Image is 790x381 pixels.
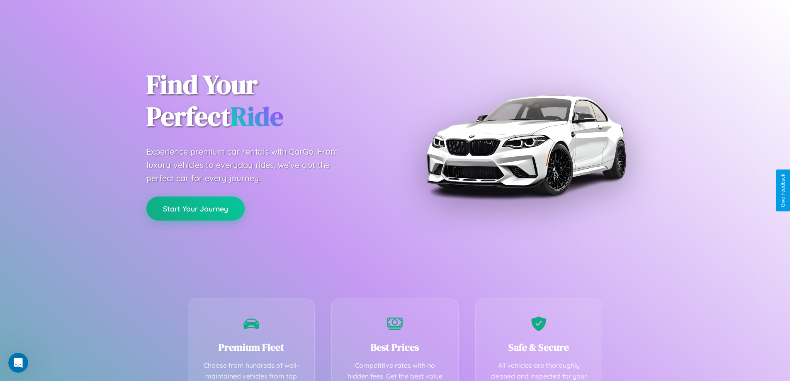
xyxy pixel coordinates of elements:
h3: Premium Fleet [201,340,302,354]
h1: Find Your Perfect [146,69,383,133]
iframe: Intercom live chat [8,353,28,373]
h3: Best Prices [344,340,446,354]
h3: Safe & Secure [488,340,590,354]
p: Experience premium car rentals with CarGo. From luxury vehicles to everyday rides, we've got the ... [146,145,354,185]
button: Start Your Journey [146,197,245,221]
span: Ride [231,98,283,134]
div: Give Feedback [780,174,786,207]
img: Premium BMW car rental vehicle [422,41,630,249]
